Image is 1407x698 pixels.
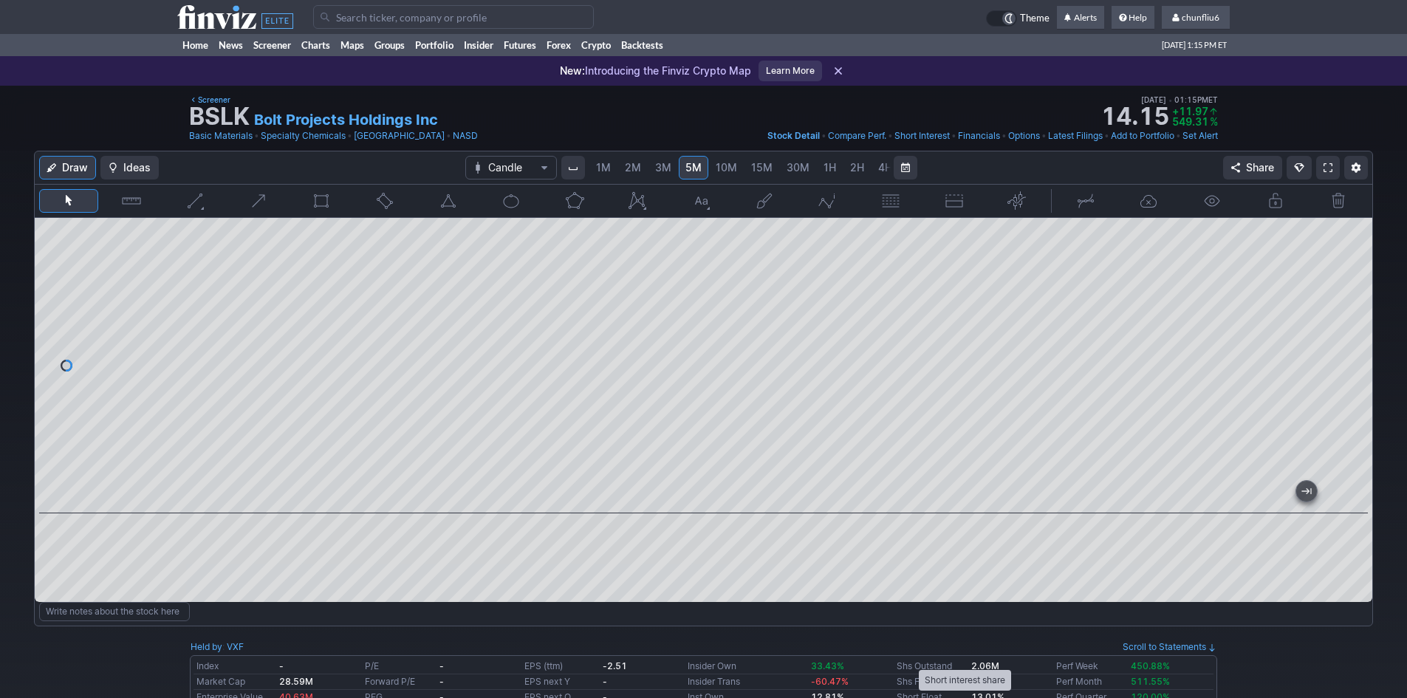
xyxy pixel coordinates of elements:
[1176,129,1181,143] span: •
[894,659,968,674] td: Shs Outstand
[355,189,414,213] button: Rotated rectangle
[767,130,820,141] span: Stock Detail
[194,659,276,674] td: Index
[261,129,346,143] a: Specialty Chemicals
[227,640,244,654] a: VXF
[1048,130,1103,141] span: Latest Filings
[347,129,352,143] span: •
[254,129,259,143] span: •
[824,161,836,174] span: 1H
[648,156,678,179] a: 3M
[958,129,1000,143] a: Financials
[100,156,159,179] button: Ideas
[482,189,541,213] button: Ellipse
[446,129,451,143] span: •
[1053,674,1128,690] td: Perf Month
[1111,129,1174,143] a: Add to Portfolio
[354,129,445,143] a: [GEOGRAPHIC_DATA]
[123,160,151,175] span: Ideas
[596,161,611,174] span: 1M
[919,670,1011,691] div: Short interest share
[1141,93,1218,106] span: [DATE] 01:15PM ET
[191,640,244,654] div: :
[410,34,459,56] a: Portfolio
[951,129,956,143] span: •
[1172,115,1208,128] span: 549.31
[894,129,950,143] a: Short Interest
[189,129,253,143] a: Basic Materials
[1053,659,1128,674] td: Perf Week
[767,129,820,143] a: Stock Detail
[1131,660,1170,671] span: 450.88%
[279,676,313,687] b: 28.59M
[589,156,617,179] a: 1M
[560,64,751,78] p: Introducing the Finviz Crypto Map
[986,10,1050,27] a: Theme
[716,161,737,174] span: 10M
[671,189,730,213] button: Text
[1123,641,1216,652] a: Scroll to Statements
[313,5,594,29] input: Search
[499,34,541,56] a: Futures
[679,156,708,179] a: 5M
[229,189,288,213] button: Arrow
[576,34,616,56] a: Crypto
[541,34,576,56] a: Forex
[103,189,162,213] button: Measure
[1310,189,1369,213] button: Remove all drawings
[213,34,248,56] a: News
[817,156,843,179] a: 1H
[735,189,794,213] button: Brush
[488,160,534,175] span: Candle
[419,189,478,213] button: Triangle
[439,676,444,687] b: -
[1182,12,1219,23] span: chunfliu6
[780,156,816,179] a: 30M
[1182,129,1218,143] a: Set Alert
[1104,129,1109,143] span: •
[861,189,920,213] button: Fibonacci retracements
[872,156,899,179] a: 4H
[177,34,213,56] a: Home
[1246,160,1274,175] span: Share
[1344,156,1368,179] button: Chart Settings
[811,676,849,687] span: -60.47%
[561,156,585,179] button: Interval
[787,161,809,174] span: 30M
[439,660,444,671] b: -
[459,34,499,56] a: Insider
[1120,189,1179,213] button: Drawings autosave: Off
[279,660,284,671] b: -
[744,156,779,179] a: 15M
[821,129,826,143] span: •
[609,189,668,213] button: XABCD
[894,674,968,690] td: Shs Float
[560,64,585,77] span: New:
[1112,6,1154,30] a: Help
[828,130,886,141] span: Compare Perf.
[254,109,438,130] a: Bolt Projects Holdings Inc
[798,189,857,213] button: Elliott waves
[1048,129,1103,143] a: Latest Filings
[62,160,88,175] span: Draw
[603,660,627,671] b: -2.51
[362,659,437,674] td: P/E
[248,34,296,56] a: Screener
[1002,129,1007,143] span: •
[603,676,607,687] b: -
[189,105,250,129] h1: BSLK
[850,161,864,174] span: 2H
[685,161,702,174] span: 5M
[685,659,808,674] td: Insider Own
[1056,189,1115,213] button: Drawing mode: Single
[1162,34,1227,56] span: [DATE] 1:15 PM ET
[545,189,604,213] button: Polygon
[971,660,999,671] b: 2.06M
[362,674,437,690] td: Forward P/E
[191,641,222,652] a: Held by
[625,161,641,174] span: 2M
[1020,10,1050,27] span: Theme
[465,156,557,179] button: Chart Type
[1296,481,1317,502] button: Jump to the most recent bar
[369,34,410,56] a: Groups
